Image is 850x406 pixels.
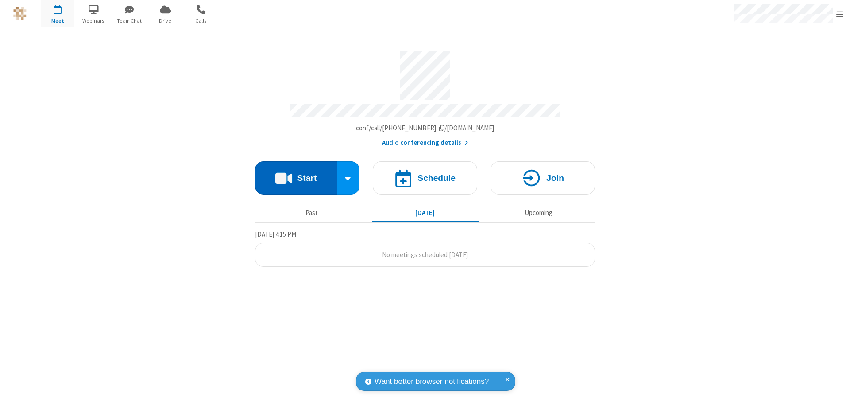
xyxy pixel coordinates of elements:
[491,161,595,195] button: Join
[372,204,479,221] button: [DATE]
[828,383,843,400] iframe: Chat
[13,7,27,20] img: QA Selenium DO NOT DELETE OR CHANGE
[337,161,360,195] div: Start conference options
[375,376,489,387] span: Want better browser notifications?
[259,204,365,221] button: Past
[113,17,146,25] span: Team Chat
[356,123,495,133] button: Copy my meeting room linkCopy my meeting room link
[255,229,595,267] section: Today's Meetings
[485,204,592,221] button: Upcoming
[41,17,74,25] span: Meet
[297,174,317,182] h4: Start
[356,124,495,132] span: Copy my meeting room link
[417,174,456,182] h4: Schedule
[185,17,218,25] span: Calls
[255,161,337,195] button: Start
[255,230,296,238] span: [DATE] 4:15 PM
[255,44,595,148] section: Account details
[77,17,110,25] span: Webinars
[373,161,477,195] button: Schedule
[382,250,468,259] span: No meetings scheduled [DATE]
[382,138,468,148] button: Audio conferencing details
[546,174,564,182] h4: Join
[149,17,182,25] span: Drive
